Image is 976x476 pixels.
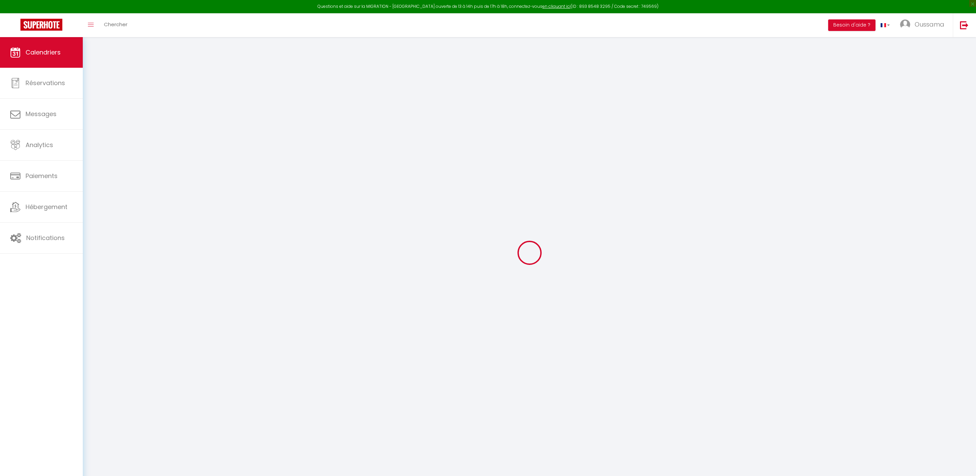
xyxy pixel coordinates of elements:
span: Chercher [104,21,127,28]
img: Super Booking [20,19,62,31]
span: Paiements [26,172,58,180]
span: Calendriers [26,48,61,57]
button: Besoin d'aide ? [828,19,876,31]
span: Analytics [26,141,53,149]
span: Hébergement [26,203,67,211]
a: Chercher [99,13,133,37]
a: en cliquant ici [542,3,571,9]
img: logout [960,21,969,29]
iframe: LiveChat chat widget [947,447,976,476]
img: ... [900,19,910,30]
span: Messages [26,110,57,118]
a: ... Oussama [895,13,953,37]
span: Oussama [915,20,944,29]
span: Réservations [26,79,65,87]
span: Notifications [26,234,65,242]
